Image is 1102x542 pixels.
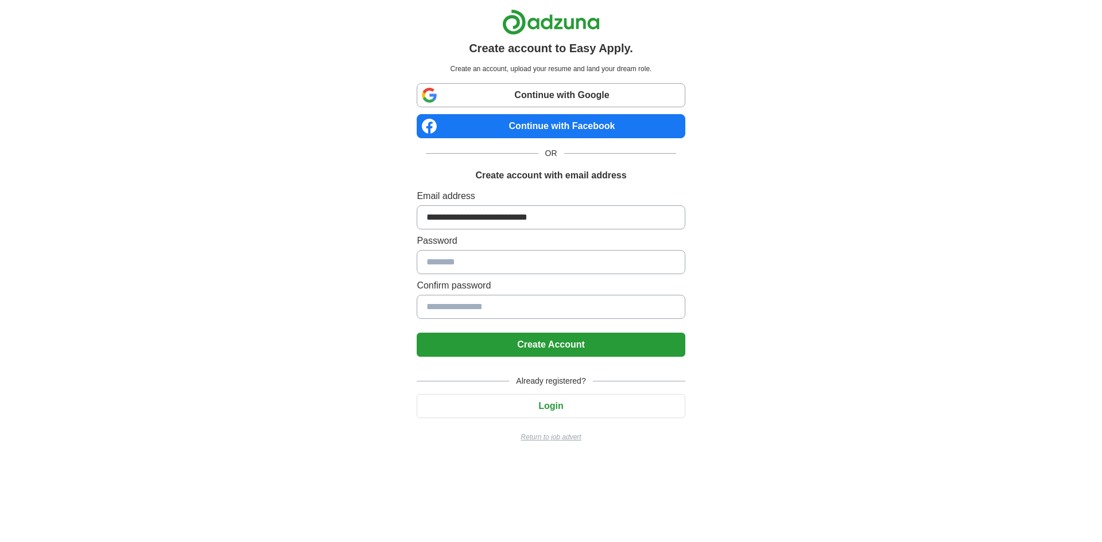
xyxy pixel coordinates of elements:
button: Login [417,394,685,418]
span: Already registered? [509,375,592,387]
span: OR [538,147,564,159]
h1: Create account with email address [475,169,626,182]
a: Continue with Facebook [417,114,685,138]
button: Create Account [417,333,685,357]
a: Continue with Google [417,83,685,107]
label: Password [417,234,685,248]
img: Adzuna logo [502,9,600,35]
a: Return to job advert [417,432,685,442]
p: Create an account, upload your resume and land your dream role. [419,64,682,74]
a: Login [417,401,685,411]
label: Confirm password [417,279,685,293]
label: Email address [417,189,685,203]
h1: Create account to Easy Apply. [469,40,633,57]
